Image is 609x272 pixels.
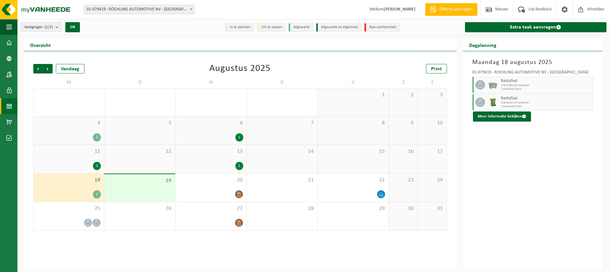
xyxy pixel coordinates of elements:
span: 11 [37,148,101,155]
a: Offerte aanvragen [425,3,477,16]
span: 12 [108,148,172,155]
span: 5 [108,120,172,127]
span: 14 [250,148,314,155]
h3: Maandag 18 augustus 2025 [472,58,593,67]
img: WB-0240-HPE-GN-50 [488,98,498,107]
count: (2/2) [44,25,53,29]
div: 01-079419 - RÖCHLING AUTOMOTIVE NV - [GEOGRAPHIC_DATA] [472,70,593,77]
div: 1 [235,133,243,142]
span: 23 [392,177,414,184]
div: 1 [93,133,101,142]
td: Z [418,77,447,88]
li: Non-conformiteit [364,23,400,32]
div: 2 [93,162,101,170]
span: 26 [108,205,172,212]
button: Meer informatie bekijken [473,111,531,122]
li: Afgewerkt en afgemeld [316,23,361,32]
span: 2 [392,92,414,98]
span: T250001673780 [501,105,591,109]
li: Afgewerkt [289,23,313,32]
strong: [PERSON_NAME] [384,7,416,12]
a: Extra taak aanvragen [465,22,606,32]
span: 20 [179,177,243,184]
h2: Overzicht [24,39,57,51]
button: Vestigingen(2/2) [21,22,62,32]
span: 9 [392,120,414,127]
div: Vandaag [56,64,84,73]
li: In te plannen [225,23,254,32]
span: 6 [179,120,243,127]
span: 19 [108,177,172,184]
span: 10 [421,120,443,127]
span: 16 [392,148,414,155]
button: OK [65,22,80,32]
span: 17 [421,148,443,155]
span: WB-0240-HP restafval [501,101,591,105]
td: D [247,77,318,88]
span: Print [431,66,442,72]
span: 3 [421,92,443,98]
span: Restafval [501,79,591,84]
span: Volgende [43,64,53,73]
div: 1 [235,162,243,170]
span: 18 [37,177,101,184]
span: 31 [421,205,443,212]
li: Uit te voeren [257,23,285,32]
h2: Dagplanning [463,39,503,51]
span: 1 [321,92,385,98]
a: Print [426,64,447,73]
span: Vestigingen [24,22,53,32]
img: WB-2500-GAL-GY-01 [488,80,498,90]
span: 01-079419 - RÖCHLING AUTOMOTIVE NV - GIJZEGEM [84,5,194,14]
div: 2 [93,190,101,199]
div: Augustus 2025 [209,64,271,73]
span: 21 [250,177,314,184]
span: 27 [179,205,243,212]
td: M [33,77,104,88]
span: 30 [392,205,414,212]
td: Z [389,77,418,88]
span: Offerte aanvragen [438,6,474,13]
span: Vorige [33,64,43,73]
td: V [318,77,389,88]
span: 29 [321,205,385,212]
span: 4 [37,120,101,127]
span: 24 [421,177,443,184]
span: 28 [250,205,314,212]
span: T250001673514 [501,87,591,91]
td: D [104,77,175,88]
span: 13 [179,148,243,155]
span: 15 [321,148,385,155]
span: 22 [321,177,385,184]
span: 8 [321,120,385,127]
span: 7 [250,120,314,127]
span: Restafval [501,96,591,101]
span: 01-079419 - RÖCHLING AUTOMOTIVE NV - GIJZEGEM [84,5,195,14]
td: W [175,77,246,88]
span: 25 [37,205,101,212]
span: WB-2500-GA restafval [501,84,591,87]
